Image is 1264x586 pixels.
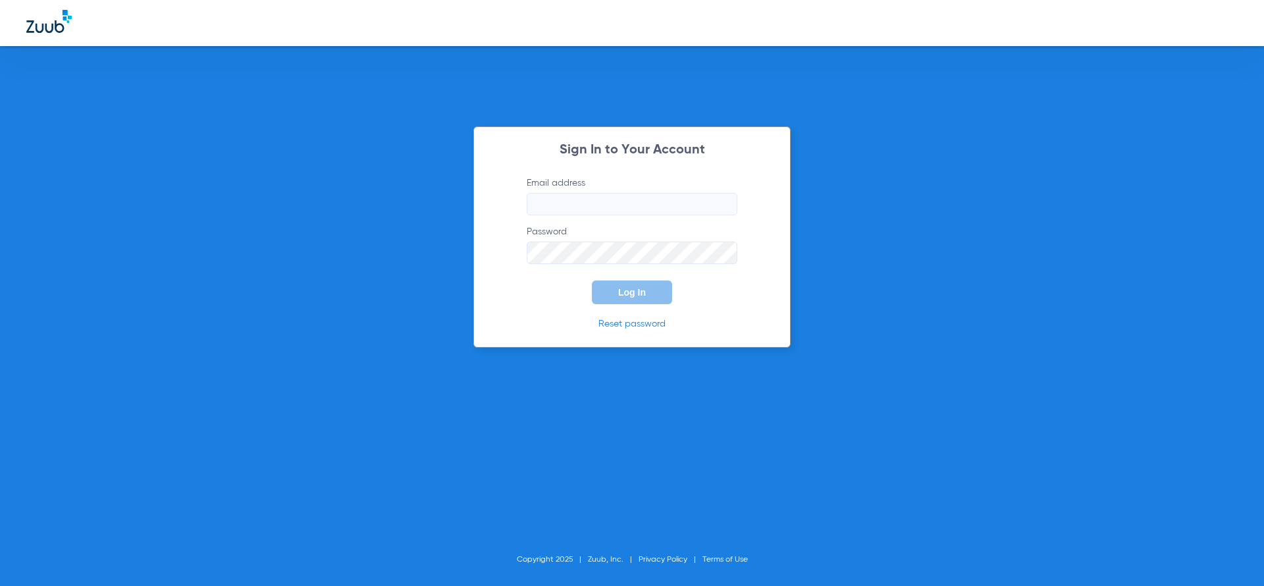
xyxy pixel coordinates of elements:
label: Email address [527,176,737,215]
h2: Sign In to Your Account [507,144,757,157]
input: Email address [527,193,737,215]
a: Privacy Policy [639,556,687,564]
button: Log In [592,280,672,304]
li: Copyright 2025 [517,553,588,566]
img: Zuub Logo [26,10,72,33]
label: Password [527,225,737,264]
span: Log In [618,287,646,298]
a: Reset password [598,319,666,329]
a: Terms of Use [702,556,748,564]
li: Zuub, Inc. [588,553,639,566]
input: Password [527,242,737,264]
